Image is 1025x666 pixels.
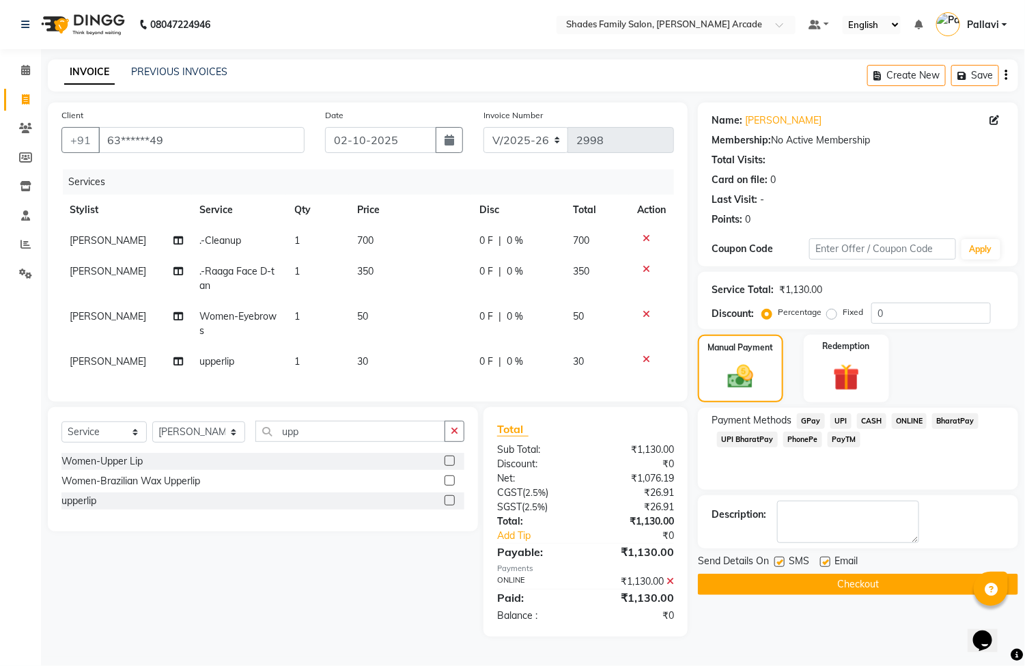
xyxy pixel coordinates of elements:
button: Create New [867,65,946,86]
span: 0 F [479,264,493,279]
span: UPI [830,413,852,429]
a: [PERSON_NAME] [745,113,822,128]
span: CGST [497,486,522,499]
div: ( ) [487,500,586,514]
div: Description: [712,508,766,522]
div: Net: [487,471,586,486]
div: Total Visits: [712,153,766,167]
span: 350 [574,265,590,277]
span: .-Cleanup [200,234,242,247]
label: Date [325,109,343,122]
th: Stylist [61,195,192,225]
button: Checkout [698,574,1018,595]
span: 1 [294,265,300,277]
div: Card on file: [712,173,768,187]
a: Add Tip [487,529,602,543]
span: 1 [294,310,300,322]
span: PhonePe [783,432,822,447]
div: Services [63,169,684,195]
span: BharatPay [932,413,979,429]
span: 700 [574,234,590,247]
input: Search by Name/Mobile/Email/Code [98,127,305,153]
span: 0 % [507,234,523,248]
div: Payments [497,563,674,574]
div: No Active Membership [712,133,1005,148]
span: | [499,264,501,279]
span: .-Raaga Face D-tan [200,265,275,292]
iframe: chat widget [968,611,1011,652]
th: Qty [286,195,349,225]
a: PREVIOUS INVOICES [131,66,227,78]
span: [PERSON_NAME] [70,234,146,247]
img: Pallavi [936,12,960,36]
span: Women-Eyebrows [200,310,277,337]
label: Fixed [843,306,863,318]
div: Women-Brazilian Wax Upperlip [61,474,200,488]
button: +91 [61,127,100,153]
span: Pallavi [967,18,999,32]
span: [PERSON_NAME] [70,310,146,322]
label: Invoice Number [483,109,543,122]
div: ₹1,130.00 [586,574,685,589]
span: SMS [789,554,809,571]
span: CASH [857,413,886,429]
span: Email [834,554,858,571]
div: ₹0 [586,457,685,471]
span: 1 [294,355,300,367]
span: 0 % [507,264,523,279]
input: Enter Offer / Coupon Code [809,238,955,260]
div: Payable: [487,544,586,560]
div: Name: [712,113,742,128]
span: 50 [574,310,585,322]
div: Membership: [712,133,771,148]
div: Paid: [487,589,586,606]
span: 1 [294,234,300,247]
img: logo [35,5,128,44]
div: ₹1,130.00 [586,514,685,529]
div: Discount: [712,307,754,321]
label: Redemption [823,340,870,352]
img: _cash.svg [720,362,761,391]
span: 30 [574,355,585,367]
div: Balance : [487,609,586,623]
div: ₹1,130.00 [586,544,685,560]
span: 350 [357,265,374,277]
th: Price [349,195,471,225]
div: Coupon Code [712,242,809,256]
div: Points: [712,212,742,227]
div: Service Total: [712,283,774,297]
span: 0 % [507,309,523,324]
div: ₹1,130.00 [586,443,685,457]
th: Service [192,195,287,225]
span: | [499,234,501,248]
div: Last Visit: [712,193,757,207]
span: [PERSON_NAME] [70,355,146,367]
span: 0 % [507,355,523,369]
span: [PERSON_NAME] [70,265,146,277]
div: upperlip [61,494,96,508]
span: GPay [797,413,825,429]
span: ONLINE [892,413,927,429]
div: ₹26.91 [586,486,685,500]
span: PayTM [828,432,860,447]
b: 08047224946 [150,5,210,44]
span: Total [497,422,529,436]
button: Apply [961,239,1000,260]
span: 700 [357,234,374,247]
span: SGST [497,501,522,513]
div: ₹1,076.19 [586,471,685,486]
div: ONLINE [487,574,586,589]
button: Save [951,65,999,86]
span: 0 F [479,355,493,369]
div: Discount: [487,457,586,471]
span: | [499,355,501,369]
span: 2.5% [525,487,546,498]
span: upperlip [200,355,235,367]
span: 30 [357,355,368,367]
label: Manual Payment [708,342,774,354]
span: 0 F [479,309,493,324]
div: ₹1,130.00 [779,283,822,297]
span: 2.5% [524,501,545,512]
div: Total: [487,514,586,529]
div: ₹0 [602,529,685,543]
